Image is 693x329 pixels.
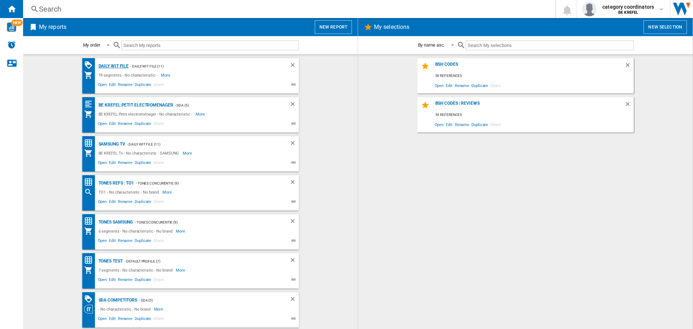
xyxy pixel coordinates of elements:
span: Edit [108,198,117,207]
div: BE KREFEL:Tv - No characteristic - SAMSUNG [97,149,183,157]
span: Share [152,198,165,207]
span: Edit [108,81,117,90]
span: Edit [108,276,117,285]
span: Duplicate [134,159,152,168]
span: Rename [454,81,470,90]
div: Delete [289,179,299,188]
span: Share [152,315,165,324]
input: Search My selections [466,40,633,50]
div: Quartiles grid [84,100,97,109]
div: BSH codes | Reviews [433,101,624,111]
div: 56 references [433,72,634,81]
div: Samsung TV [97,140,125,149]
span: Duplicate [470,81,489,90]
div: Price Matrix [84,256,97,265]
span: Share [152,81,165,90]
span: Edit [108,120,117,129]
span: Edit [445,81,454,90]
div: 7 segments - No characteristic - No brand [97,266,176,274]
div: Price Matrix [84,139,97,148]
div: Daily WIT file [97,62,129,71]
span: category coordinators [602,3,654,10]
div: My Assortment [84,266,97,274]
div: My Assortment [84,71,97,79]
div: SDA competitors [97,296,138,305]
span: Duplicate [134,198,152,207]
span: Share [152,159,165,168]
span: Duplicate [134,237,152,246]
span: Rename [117,315,134,324]
span: More [183,149,193,157]
div: - Daily WIT File (11) [125,140,275,149]
div: - SDA (5) [173,101,275,110]
span: Share [152,276,165,285]
h2: My selections [372,20,411,34]
div: BSH Codes [433,62,624,72]
span: Rename [117,120,134,129]
span: Open [97,198,108,207]
div: Delete [289,218,299,227]
input: Search My reports [121,40,299,50]
div: Search [84,188,97,196]
div: Delete [289,62,299,71]
span: Share [489,120,502,129]
span: Rename [117,81,134,90]
span: Open [97,237,108,246]
span: Rename [117,237,134,246]
span: More [196,110,206,118]
span: Edit [108,237,117,246]
span: Open [97,159,108,168]
span: Open [433,81,445,90]
div: Tones test [97,257,123,266]
h2: My reports [38,20,68,34]
div: Delete [624,62,634,72]
div: 6 segments - No characteristic - No brand [97,227,176,235]
span: Duplicate [470,120,489,129]
span: Rename [117,198,134,207]
span: Rename [117,276,134,285]
span: Open [97,315,108,324]
button: New report [315,20,352,34]
div: 19 segments - No characteristic - [97,71,161,79]
div: By name asc. [418,42,445,48]
span: Rename [454,120,470,129]
div: My order [83,42,100,48]
div: My Assortment [84,149,97,157]
img: wise-card.svg [7,22,16,32]
div: Delete [624,101,634,111]
div: Delete [289,101,299,110]
div: Tones refs : TO1 [97,179,134,188]
div: My Assortment [84,110,97,118]
span: More [176,266,186,274]
span: Duplicate [134,276,152,285]
div: My Assortment [84,227,97,235]
div: 54 references [433,111,634,120]
div: PROMOTIONS Matrix [84,61,97,70]
span: Duplicate [134,81,152,90]
div: Category View [84,305,97,313]
span: Share [489,81,502,90]
div: - Daily WIT File (11) [128,62,275,71]
div: BE KREFEL:Petit electromenager [97,101,173,110]
div: Delete [289,296,299,305]
span: Duplicate [134,315,152,324]
div: BE KREFEL:Petit electroménager - No characteristic - [97,110,196,118]
span: Share [152,237,165,246]
div: Price Matrix [84,217,97,226]
span: More [162,188,173,196]
span: Share [152,120,165,129]
span: Duplicate [134,120,152,129]
span: Open [97,81,108,90]
span: More [161,71,171,79]
span: Rename [117,159,134,168]
div: Tones Samsung [97,218,133,227]
div: - Tones concurentie (9) [133,218,275,227]
span: More [176,227,186,235]
span: Open [97,276,108,285]
div: Delete [289,257,299,266]
span: Edit [445,120,454,129]
div: Search [39,4,536,14]
b: BE KREFEL [618,10,638,15]
span: Open [97,120,108,129]
div: - SDA (5) [137,296,275,305]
